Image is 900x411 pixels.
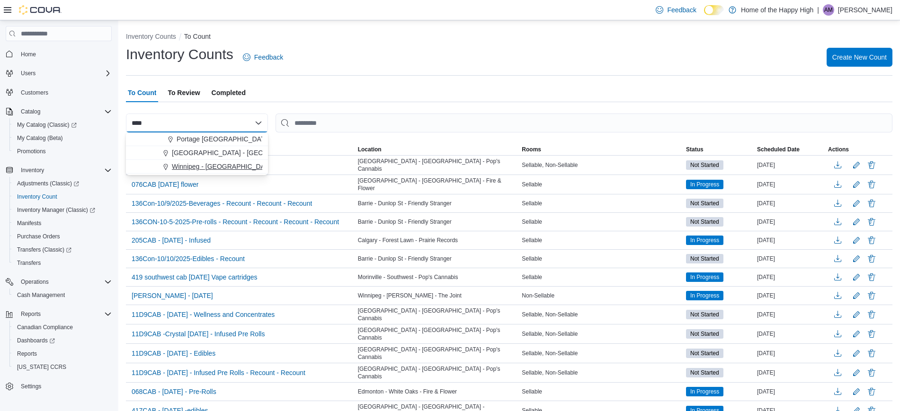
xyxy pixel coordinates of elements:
p: Home of the Happy High [741,4,813,16]
div: [DATE] [755,198,826,209]
span: Users [21,70,36,77]
button: Settings [2,379,116,393]
span: Not Started [686,310,723,319]
button: Edit count details [851,252,862,266]
button: Scheduled Date [755,144,826,155]
span: Rooms [522,146,541,153]
span: Transfers (Classic) [13,244,112,255]
span: Transfers (Classic) [17,246,71,254]
button: Manifests [9,217,116,230]
button: Delete [866,309,877,320]
span: In Progress [690,291,719,300]
button: Status [684,144,755,155]
span: In Progress [690,180,719,189]
a: Purchase Orders [13,231,64,242]
span: In Progress [686,236,723,245]
div: Sellable [520,386,684,397]
button: Inventory Count [9,190,116,203]
button: Delete [866,179,877,190]
span: Not Started [686,368,723,377]
div: [DATE] [755,290,826,301]
span: Barrie - Dunlop St - Friendly Stranger [358,200,452,207]
a: Customers [17,87,52,98]
button: 11D9CAB -Crystal [DATE] - Infused Pre Rolls [128,327,268,341]
a: Canadian Compliance [13,322,77,333]
a: [US_STATE] CCRS [13,361,70,373]
button: Delete [866,235,877,246]
a: Inventory Manager (Classic) [9,203,116,217]
span: [GEOGRAPHIC_DATA] - [GEOGRAPHIC_DATA] - The Joint [172,148,349,157]
span: In Progress [686,291,723,300]
button: Delete [866,198,877,209]
span: Customers [21,89,48,96]
button: Edit count details [851,196,862,210]
span: Not Started [690,199,719,208]
span: Promotions [13,146,112,157]
button: Delete [866,271,877,283]
span: Transfers [13,257,112,269]
span: Cash Management [17,291,65,299]
button: Promotions [9,145,116,158]
span: Canadian Compliance [17,324,73,331]
span: Barrie - Dunlop St - Friendly Stranger [358,255,452,262]
span: Dashboards [13,335,112,346]
button: Edit count details [851,158,862,172]
button: 076CAB [DATE] flower [128,177,202,192]
span: Catalog [21,108,40,115]
a: My Catalog (Classic) [9,118,116,131]
span: In Progress [686,272,723,282]
div: [DATE] [755,271,826,283]
button: Reports [17,308,45,320]
a: Cash Management [13,289,69,301]
span: [GEOGRAPHIC_DATA] - [GEOGRAPHIC_DATA] - Pop's Cannabis [358,346,518,361]
span: Not Started [690,254,719,263]
span: 136Con-10/10/2025-Edibles - Recount [132,254,245,263]
button: Edit count details [851,215,862,229]
span: [PERSON_NAME] - [DATE] [132,291,213,300]
a: Transfers (Classic) [9,243,116,256]
button: Cash Management [9,289,116,302]
span: My Catalog (Classic) [13,119,112,131]
button: Edit count details [851,346,862,360]
span: Purchase Orders [13,231,112,242]
button: To Count [184,33,211,40]
span: In Progress [690,387,719,396]
span: Users [17,68,112,79]
button: Edit count details [851,233,862,247]
div: [DATE] [755,348,826,359]
button: Winnipeg - [GEOGRAPHIC_DATA] - The Joint [126,160,268,174]
span: Not Started [686,160,723,170]
div: Sellable, Non-Sellable [520,159,684,171]
span: 136CON-10-5-2025-Pre-rolls - Recount - Recount - Recount - Recount [132,217,339,227]
button: Catalog [17,106,44,117]
span: Catalog [17,106,112,117]
span: Edmonton - White Oaks - Fire & Flower [358,388,457,395]
button: Edit count details [851,289,862,303]
span: Reports [17,350,37,358]
button: My Catalog (Beta) [9,131,116,145]
div: Sellable, Non-Sellable [520,309,684,320]
span: Home [17,48,112,60]
span: Not Started [686,349,723,358]
button: 11D9CAB - [DATE] - Infused Pre Rolls - Recount - Recount [128,366,309,380]
a: Inventory Manager (Classic) [13,204,99,216]
div: Sellable [520,216,684,227]
button: Catalog [2,105,116,118]
div: Sellable [520,198,684,209]
span: 068CAB - [DATE] - Pre-Rolls [132,387,216,396]
span: My Catalog (Classic) [17,121,77,129]
span: Not Started [690,310,719,319]
a: Transfers [13,257,45,269]
span: Not Started [690,218,719,226]
button: 11D9CAB - [DATE] - Edibles [128,346,219,360]
button: Delete [866,159,877,171]
button: Inventory Counts [126,33,176,40]
span: 11D9CAB - [DATE] - Edibles [132,349,215,358]
button: Edit count details [851,327,862,341]
span: Feedback [667,5,696,15]
div: Sellable, Non-Sellable [520,367,684,378]
div: Sellable, Non-Sellable [520,328,684,340]
img: Cova [19,5,62,15]
button: Reports [2,307,116,321]
span: [US_STATE] CCRS [17,363,66,371]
